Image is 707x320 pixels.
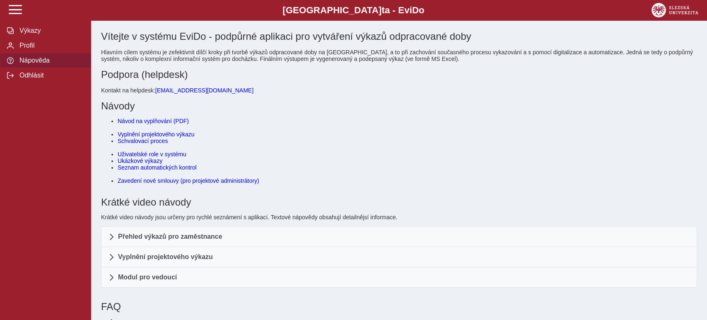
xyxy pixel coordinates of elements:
a: Vyplnění projektového výkazu [118,131,194,138]
img: logo_web_su.png [652,3,698,17]
h1: Podpora (helpdesk) [101,69,697,80]
span: Odhlásit [17,72,84,79]
a: Ukázkové výkazy [118,158,162,164]
span: Profil [17,42,84,49]
b: [GEOGRAPHIC_DATA] a - Evi [25,5,682,16]
span: t [381,5,384,15]
h1: Krátké video návody [101,196,697,208]
span: Přehled výkazů pro zaměstnance [118,233,222,240]
span: Výkazy [17,27,84,34]
a: Schvalovací proces [118,138,168,144]
a: [EMAIL_ADDRESS][DOMAIN_NAME] [155,87,253,94]
h1: FAQ [101,301,697,313]
a: Uživatelské role v systému [118,151,186,158]
p: Krátké video návody jsou určeny pro rychlé seznámení s aplikací. Textové nápovědy obsahují detail... [101,214,697,221]
a: Návod na vyplňování (PDF) [118,118,189,124]
a: Seznam automatických kontrol [118,164,197,171]
span: Modul pro vedoucí [118,274,177,281]
h1: Návody [101,100,697,112]
span: Nápověda [17,57,84,64]
a: Zavedení nové smlouvy (pro projektové administrátory) [118,177,259,184]
h1: Vítejte v systému EviDo - podpůrné aplikaci pro vytváření výkazů odpracované doby [101,31,697,42]
span: o [419,5,425,15]
span: D [412,5,419,15]
span: Vyplnění projektového výkazu [118,254,213,260]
